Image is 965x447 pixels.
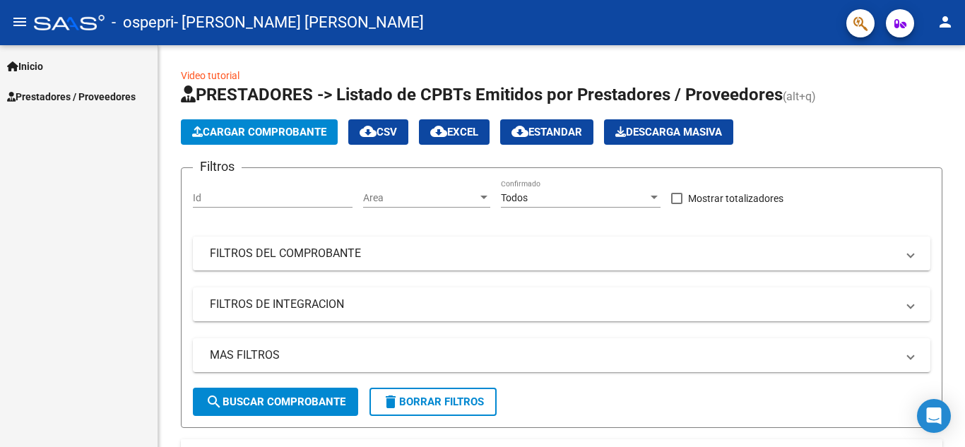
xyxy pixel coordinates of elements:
mat-icon: person [937,13,954,30]
button: EXCEL [419,119,490,145]
h3: Filtros [193,157,242,177]
mat-icon: delete [382,393,399,410]
span: Descarga Masiva [615,126,722,138]
span: Todos [501,192,528,203]
span: EXCEL [430,126,478,138]
mat-expansion-panel-header: FILTROS DEL COMPROBANTE [193,237,930,270]
span: CSV [360,126,397,138]
app-download-masive: Descarga masiva de comprobantes (adjuntos) [604,119,733,145]
mat-icon: cloud_download [511,123,528,140]
span: Buscar Comprobante [206,395,345,408]
mat-expansion-panel-header: FILTROS DE INTEGRACION [193,287,930,321]
mat-icon: cloud_download [360,123,377,140]
mat-icon: search [206,393,223,410]
span: Inicio [7,59,43,74]
mat-panel-title: FILTROS DE INTEGRACION [210,297,896,312]
span: PRESTADORES -> Listado de CPBTs Emitidos por Prestadores / Proveedores [181,85,783,105]
mat-icon: cloud_download [430,123,447,140]
mat-panel-title: FILTROS DEL COMPROBANTE [210,246,896,261]
mat-expansion-panel-header: MAS FILTROS [193,338,930,372]
span: Estandar [511,126,582,138]
button: Borrar Filtros [369,388,497,416]
button: Descarga Masiva [604,119,733,145]
span: Mostrar totalizadores [688,190,783,207]
button: Buscar Comprobante [193,388,358,416]
span: Prestadores / Proveedores [7,89,136,105]
span: Cargar Comprobante [192,126,326,138]
span: - ospepri [112,7,174,38]
button: Cargar Comprobante [181,119,338,145]
span: Borrar Filtros [382,395,484,408]
div: Open Intercom Messenger [917,399,951,433]
span: - [PERSON_NAME] [PERSON_NAME] [174,7,424,38]
span: (alt+q) [783,90,816,103]
mat-icon: menu [11,13,28,30]
button: Estandar [500,119,593,145]
a: Video tutorial [181,70,239,81]
button: CSV [348,119,408,145]
mat-panel-title: MAS FILTROS [210,347,896,363]
span: Area [363,192,478,204]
